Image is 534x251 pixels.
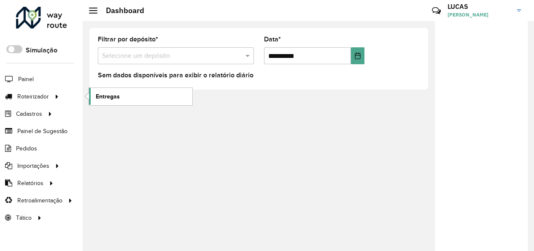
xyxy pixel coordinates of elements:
h2: Dashboard [97,6,144,15]
span: [PERSON_NAME] [448,11,511,19]
span: Entregas [96,92,120,101]
button: Choose Date [351,47,364,64]
span: Cadastros [16,109,42,118]
span: Painel [18,75,34,84]
h3: LUCAS [448,3,511,11]
a: Contato Rápido [427,2,445,20]
a: Entregas [89,88,192,105]
span: Pedidos [16,144,37,153]
label: Data [264,34,281,44]
span: Roteirizador [17,92,49,101]
span: Importações [17,161,49,170]
label: Simulação [26,45,57,55]
span: Tático [16,213,32,222]
span: Retroalimentação [17,196,62,205]
span: Relatórios [17,179,43,188]
label: Sem dados disponíveis para exibir o relatório diário [98,70,254,80]
span: Painel de Sugestão [17,127,67,136]
label: Filtrar por depósito [98,34,158,44]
